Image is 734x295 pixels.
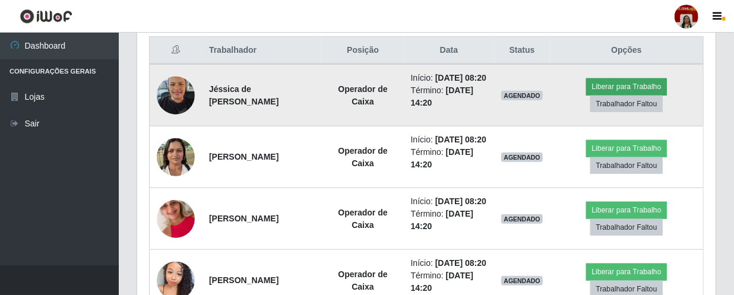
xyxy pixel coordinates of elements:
button: Liberar para Trabalho [586,202,666,218]
li: Início: [411,72,488,84]
strong: Operador de Caixa [338,269,387,291]
strong: [PERSON_NAME] [209,152,279,161]
strong: [PERSON_NAME] [209,214,279,223]
time: [DATE] 08:20 [435,73,486,83]
li: Início: [411,195,488,208]
th: Status [494,37,550,65]
li: Término: [411,269,488,294]
li: Término: [411,146,488,171]
span: AGENDADO [501,276,543,286]
th: Data [404,37,495,65]
th: Opções [550,37,704,65]
button: Trabalhador Faltou [590,219,662,236]
button: Liberar para Trabalho [586,140,666,157]
img: 1725909093018.jpeg [157,70,195,120]
li: Início: [411,134,488,146]
img: 1720809249319.jpeg [157,132,195,182]
button: Liberar para Trabalho [586,264,666,280]
strong: Operador de Caixa [338,146,387,168]
li: Início: [411,257,488,269]
span: AGENDADO [501,91,543,100]
li: Término: [411,84,488,109]
li: Término: [411,208,488,233]
time: [DATE] 08:20 [435,258,486,268]
button: Trabalhador Faltou [590,96,662,112]
th: Trabalhador [202,37,322,65]
strong: [PERSON_NAME] [209,275,279,285]
img: 1749491898504.jpeg [157,185,195,253]
strong: Jéssica de [PERSON_NAME] [209,84,279,106]
time: [DATE] 08:20 [435,135,486,144]
img: CoreUI Logo [20,9,72,24]
th: Posição [322,37,403,65]
span: AGENDADO [501,214,543,224]
button: Liberar para Trabalho [586,78,666,95]
span: AGENDADO [501,153,543,162]
button: Trabalhador Faltou [590,157,662,174]
strong: Operador de Caixa [338,84,387,106]
time: [DATE] 08:20 [435,196,486,206]
strong: Operador de Caixa [338,208,387,230]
